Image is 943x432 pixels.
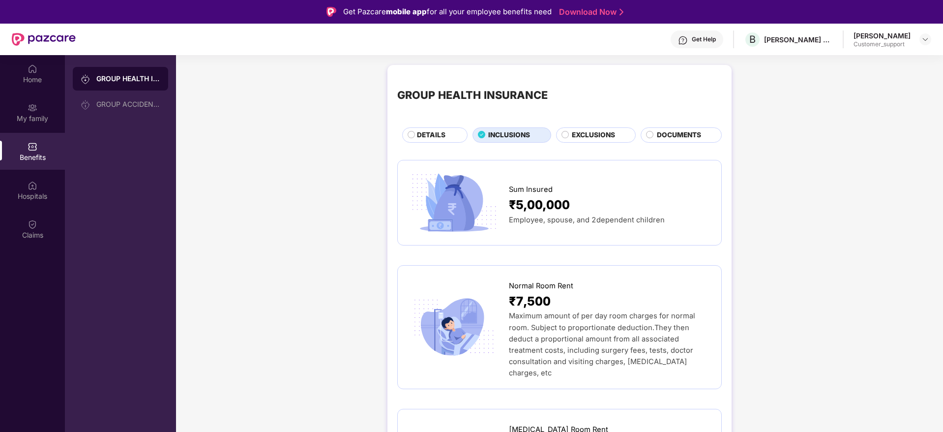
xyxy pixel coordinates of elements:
[12,33,76,46] img: New Pazcare Logo
[619,7,623,17] img: Stroke
[854,31,911,40] div: [PERSON_NAME]
[921,35,929,43] img: svg+xml;base64,PHN2ZyBpZD0iRHJvcGRvd24tMzJ4MzIiIHhtbG5zPSJodHRwOi8vd3d3LnczLm9yZy8yMDAwL3N2ZyIgd2...
[559,7,620,17] a: Download Now
[343,6,552,18] div: Get Pazcare for all your employee benefits need
[326,7,336,17] img: Logo
[386,7,427,16] strong: mobile app
[749,33,756,45] span: B
[678,35,688,45] img: svg+xml;base64,PHN2ZyBpZD0iSGVscC0zMngzMiIgeG1sbnM9Imh0dHA6Ly93d3cudzMub3JnLzIwMDAvc3ZnIiB3aWR0aD...
[692,35,716,43] div: Get Help
[854,40,911,48] div: Customer_support
[764,35,833,44] div: [PERSON_NAME] SOLUTIONS INDIA PRIVATE LIMITED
